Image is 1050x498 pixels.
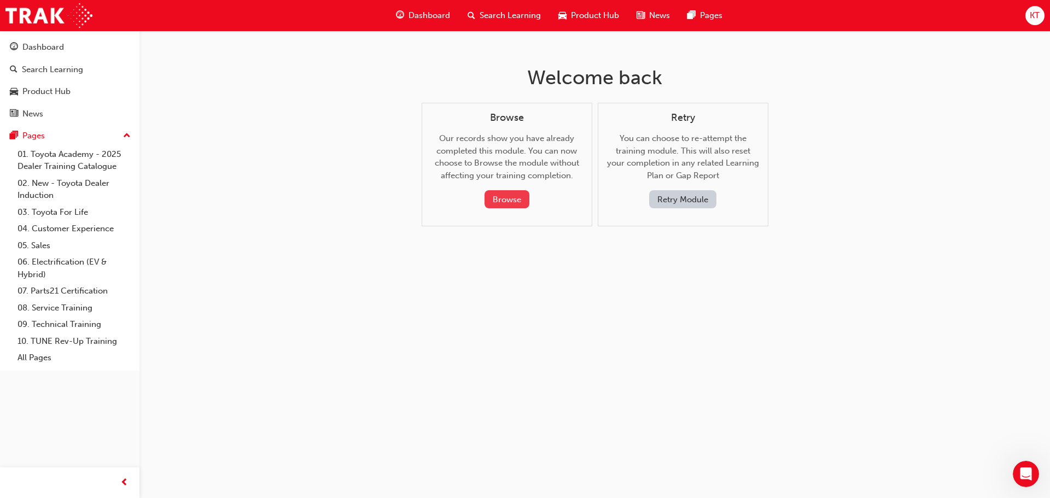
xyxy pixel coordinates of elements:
[649,190,716,208] button: Retry Module
[571,9,619,22] span: Product Hub
[431,112,583,124] h4: Browse
[13,333,135,350] a: 10. TUNE Rev-Up Training
[13,349,135,366] a: All Pages
[22,85,71,98] div: Product Hub
[679,4,731,27] a: pages-iconPages
[468,9,475,22] span: search-icon
[4,126,135,146] button: Pages
[396,9,404,22] span: guage-icon
[700,9,722,22] span: Pages
[687,9,696,22] span: pages-icon
[1013,461,1039,487] iframe: Intercom live chat
[4,37,135,57] a: Dashboard
[409,9,450,22] span: Dashboard
[123,129,131,143] span: up-icon
[13,300,135,317] a: 08. Service Training
[558,9,567,22] span: car-icon
[1025,6,1045,25] button: KT
[13,283,135,300] a: 07. Parts21 Certification
[431,112,583,209] div: Our records show you have already completed this module. You can now choose to Browse the module ...
[4,104,135,124] a: News
[459,4,550,27] a: search-iconSearch Learning
[10,109,18,119] span: news-icon
[485,190,529,208] button: Browse
[607,112,759,209] div: You can choose to re-attempt the training module. This will also reset your completion in any rel...
[649,9,670,22] span: News
[22,41,64,54] div: Dashboard
[10,43,18,52] span: guage-icon
[4,35,135,126] button: DashboardSearch LearningProduct HubNews
[22,130,45,142] div: Pages
[13,316,135,333] a: 09. Technical Training
[628,4,679,27] a: news-iconNews
[13,220,135,237] a: 04. Customer Experience
[5,3,92,28] img: Trak
[120,476,129,490] span: prev-icon
[13,175,135,204] a: 02. New - Toyota Dealer Induction
[637,9,645,22] span: news-icon
[22,108,43,120] div: News
[1030,9,1040,22] span: KT
[10,87,18,97] span: car-icon
[13,204,135,221] a: 03. Toyota For Life
[10,131,18,141] span: pages-icon
[422,66,768,90] h1: Welcome back
[550,4,628,27] a: car-iconProduct Hub
[4,81,135,102] a: Product Hub
[13,146,135,175] a: 01. Toyota Academy - 2025 Dealer Training Catalogue
[13,237,135,254] a: 05. Sales
[22,63,83,76] div: Search Learning
[607,112,759,124] h4: Retry
[4,60,135,80] a: Search Learning
[480,9,541,22] span: Search Learning
[13,254,135,283] a: 06. Electrification (EV & Hybrid)
[387,4,459,27] a: guage-iconDashboard
[10,65,17,75] span: search-icon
